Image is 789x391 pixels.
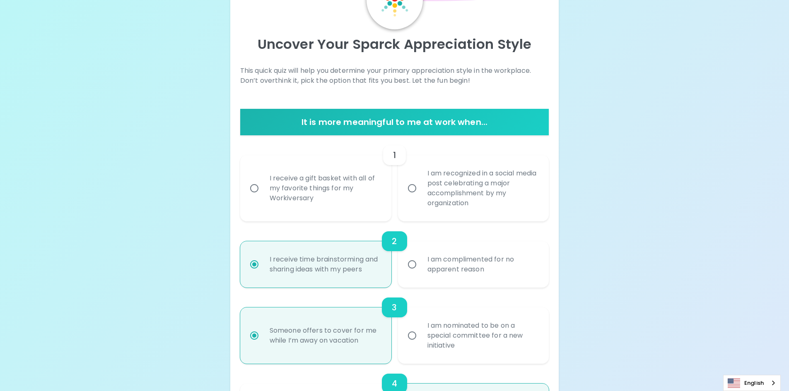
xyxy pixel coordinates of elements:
h6: 1 [393,149,396,162]
a: English [724,375,780,391]
div: Language [723,375,781,391]
div: Someone offers to cover for me while I’m away on vacation [263,316,387,355]
div: I receive time brainstorming and sharing ideas with my peers [263,245,387,284]
aside: Language selected: English [723,375,781,391]
div: choice-group-check [240,135,549,221]
p: Uncover Your Sparck Appreciation Style [240,36,549,53]
h6: It is more meaningful to me at work when... [244,115,546,129]
h6: 2 [392,235,397,248]
div: I am complimented for no apparent reason [421,245,545,284]
div: I receive a gift basket with all of my favorite things for my Workiversary [263,163,387,213]
div: I am nominated to be on a special committee for a new initiative [421,311,545,360]
div: I am recognized in a social media post celebrating a major accomplishment by my organization [421,158,545,218]
div: choice-group-check [240,221,549,288]
p: This quick quiz will help you determine your primary appreciation style in the workplace. Don’t o... [240,66,549,86]
h6: 4 [392,377,397,390]
div: choice-group-check [240,288,549,364]
h6: 3 [392,301,397,314]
